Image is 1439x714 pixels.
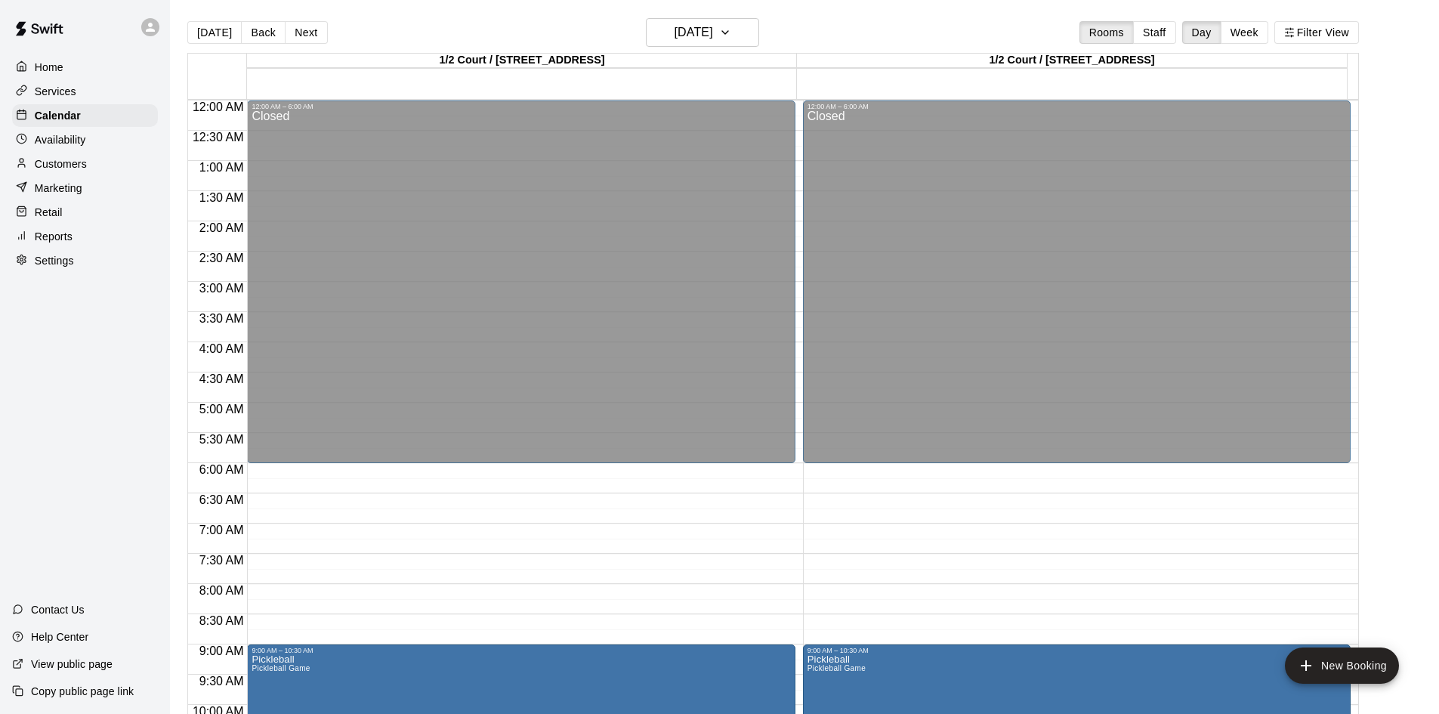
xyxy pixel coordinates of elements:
[196,252,248,264] span: 2:30 AM
[196,312,248,325] span: 3:30 AM
[35,132,86,147] p: Availability
[196,584,248,597] span: 8:00 AM
[808,647,1346,654] div: 9:00 AM – 10:30 AM
[247,100,795,463] div: 12:00 AM – 6:00 AM: Closed
[196,191,248,204] span: 1:30 AM
[35,205,63,220] p: Retail
[1221,21,1268,44] button: Week
[247,54,797,68] div: 1/2 Court / [STREET_ADDRESS]
[35,229,73,244] p: Reports
[646,18,759,47] button: [DATE]
[35,253,74,268] p: Settings
[196,433,248,446] span: 5:30 AM
[196,221,248,234] span: 2:00 AM
[12,249,158,272] a: Settings
[187,21,242,44] button: [DATE]
[252,110,790,468] div: Closed
[808,103,1346,110] div: 12:00 AM – 6:00 AM
[12,80,158,103] a: Services
[196,403,248,416] span: 5:00 AM
[196,463,248,476] span: 6:00 AM
[196,675,248,688] span: 9:30 AM
[12,56,158,79] a: Home
[252,664,310,672] span: Pickleball Game
[35,181,82,196] p: Marketing
[35,84,76,99] p: Services
[196,493,248,506] span: 6:30 AM
[285,21,327,44] button: Next
[12,225,158,248] a: Reports
[31,657,113,672] p: View public page
[31,602,85,617] p: Contact Us
[189,100,248,113] span: 12:00 AM
[797,54,1347,68] div: 1/2 Court / [STREET_ADDRESS]
[12,153,158,175] a: Customers
[31,684,134,699] p: Copy public page link
[189,131,248,144] span: 12:30 AM
[12,201,158,224] a: Retail
[12,177,158,199] a: Marketing
[35,156,87,172] p: Customers
[35,108,81,123] p: Calendar
[675,22,713,43] h6: [DATE]
[196,282,248,295] span: 3:00 AM
[12,104,158,127] a: Calendar
[196,161,248,174] span: 1:00 AM
[1133,21,1176,44] button: Staff
[1285,648,1399,684] button: add
[196,614,248,627] span: 8:30 AM
[803,100,1351,463] div: 12:00 AM – 6:00 AM: Closed
[31,629,88,644] p: Help Center
[808,110,1346,468] div: Closed
[1274,21,1359,44] button: Filter View
[1182,21,1221,44] button: Day
[241,21,286,44] button: Back
[196,342,248,355] span: 4:00 AM
[196,372,248,385] span: 4:30 AM
[252,103,790,110] div: 12:00 AM – 6:00 AM
[196,524,248,536] span: 7:00 AM
[35,60,63,75] p: Home
[808,664,866,672] span: Pickleball Game
[196,554,248,567] span: 7:30 AM
[1079,21,1134,44] button: Rooms
[12,128,158,151] a: Availability
[252,647,790,654] div: 9:00 AM – 10:30 AM
[196,644,248,657] span: 9:00 AM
